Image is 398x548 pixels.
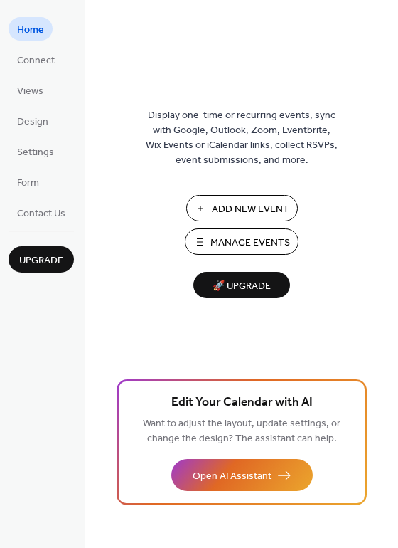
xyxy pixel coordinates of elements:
[9,109,57,132] a: Design
[193,272,290,298] button: 🚀 Upgrade
[17,84,43,99] span: Views
[19,253,63,268] span: Upgrade
[9,17,53,41] a: Home
[9,201,74,224] a: Contact Us
[171,459,313,491] button: Open AI Assistant
[17,53,55,68] span: Connect
[17,176,39,191] span: Form
[17,23,44,38] span: Home
[9,78,52,102] a: Views
[185,228,298,255] button: Manage Events
[17,145,54,160] span: Settings
[193,469,271,484] span: Open AI Assistant
[17,115,48,130] span: Design
[143,414,340,448] span: Want to adjust the layout, update settings, or change the design? The assistant can help.
[202,277,281,296] span: 🚀 Upgrade
[9,246,74,273] button: Upgrade
[210,236,290,251] span: Manage Events
[212,202,289,217] span: Add New Event
[171,393,313,413] span: Edit Your Calendar with AI
[17,206,65,221] span: Contact Us
[186,195,298,221] button: Add New Event
[9,48,63,71] a: Connect
[9,170,48,194] a: Form
[9,139,63,163] a: Settings
[146,108,338,168] span: Display one-time or recurring events, sync with Google, Outlook, Zoom, Eventbrite, Wix Events or ...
